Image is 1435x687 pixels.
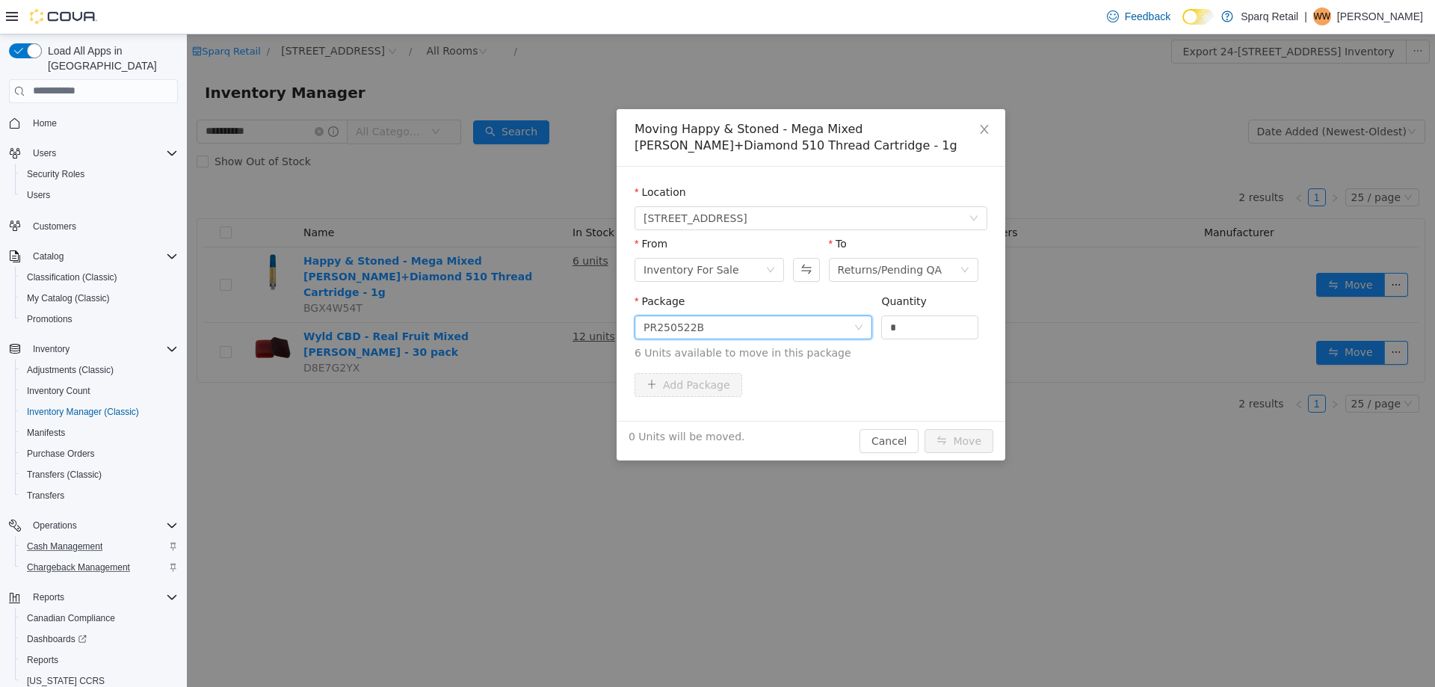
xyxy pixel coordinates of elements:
span: Reports [27,654,58,666]
span: Canadian Compliance [21,609,178,627]
div: Inventory For Sale [457,224,552,247]
span: Manifests [27,427,65,439]
span: Transfers (Classic) [27,469,102,481]
span: Feedback [1125,9,1170,24]
span: Reports [33,591,64,603]
span: Dashboards [27,633,87,645]
span: Dashboards [21,630,178,648]
button: Catalog [27,247,70,265]
button: Cancel [673,395,732,419]
button: Transfers [15,485,184,506]
span: Inventory [27,340,178,358]
span: Load All Apps in [GEOGRAPHIC_DATA] [42,43,178,73]
p: | [1304,7,1307,25]
a: Users [21,186,56,204]
button: Transfers (Classic) [15,464,184,485]
a: Adjustments (Classic) [21,361,120,379]
span: Customers [27,216,178,235]
span: 0 Units will be moved. [442,395,558,410]
button: Canadian Compliance [15,608,184,629]
span: Purchase Orders [27,448,95,460]
span: Home [27,114,178,132]
span: Adjustments (Classic) [27,364,114,376]
span: My Catalog (Classic) [27,292,110,304]
span: Operations [27,517,178,534]
span: Chargeback Management [27,561,130,573]
button: Inventory Manager (Classic) [15,401,184,422]
input: Dark Mode [1182,9,1214,25]
label: From [448,203,481,215]
a: Canadian Compliance [21,609,121,627]
label: Package [448,261,498,273]
button: Reports [27,588,70,606]
span: Transfers [21,487,178,505]
i: icon: down [667,289,676,299]
a: Chargeback Management [21,558,136,576]
a: Security Roles [21,165,90,183]
button: Inventory Count [15,381,184,401]
button: Inventory [3,339,184,360]
a: Transfers [21,487,70,505]
i: icon: close [791,89,803,101]
button: Reports [15,650,184,671]
button: Users [3,143,184,164]
button: Swap [606,224,632,247]
button: Promotions [15,309,184,330]
button: Operations [27,517,83,534]
span: Adjustments (Classic) [21,361,178,379]
span: Cash Management [21,537,178,555]
span: Promotions [27,313,72,325]
button: Operations [3,515,184,536]
button: Users [27,144,62,162]
span: Manifests [21,424,178,442]
a: Classification (Classic) [21,268,123,286]
span: Classification (Classic) [21,268,178,286]
span: Inventory Count [21,382,178,400]
span: Promotions [21,310,178,328]
a: Purchase Orders [21,445,101,463]
a: Reports [21,651,64,669]
button: Catalog [3,246,184,267]
button: Security Roles [15,164,184,185]
a: Feedback [1101,1,1176,31]
a: Promotions [21,310,78,328]
a: Cash Management [21,537,108,555]
span: Catalog [33,250,64,262]
span: Users [27,189,50,201]
a: Manifests [21,424,71,442]
button: Inventory [27,340,75,358]
span: My Catalog (Classic) [21,289,178,307]
button: My Catalog (Classic) [15,288,184,309]
span: Cash Management [27,540,102,552]
span: Purchase Orders [21,445,178,463]
span: Chargeback Management [21,558,178,576]
span: Canadian Compliance [27,612,115,624]
button: Purchase Orders [15,443,184,464]
span: [US_STATE] CCRS [27,675,105,687]
input: Quantity [695,282,791,304]
span: Users [21,186,178,204]
a: Inventory Count [21,382,96,400]
i: icon: down [579,231,588,241]
i: icon: down [783,179,791,190]
span: Transfers (Classic) [21,466,178,484]
button: Close [777,75,818,117]
span: Security Roles [21,165,178,183]
button: icon: plusAdd Package [448,339,555,363]
a: Dashboards [21,630,93,648]
p: Sparq Retail [1241,7,1298,25]
a: Customers [27,218,82,235]
button: Reports [3,587,184,608]
button: Adjustments (Classic) [15,360,184,381]
span: Inventory Manager (Classic) [21,403,178,421]
span: Users [27,144,178,162]
button: Manifests [15,422,184,443]
button: Customers [3,215,184,236]
p: [PERSON_NAME] [1337,7,1423,25]
span: Inventory Count [27,385,90,397]
button: icon: swapMove [738,395,806,419]
span: Classification (Classic) [27,271,117,283]
label: To [642,203,660,215]
span: Inventory [33,343,70,355]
